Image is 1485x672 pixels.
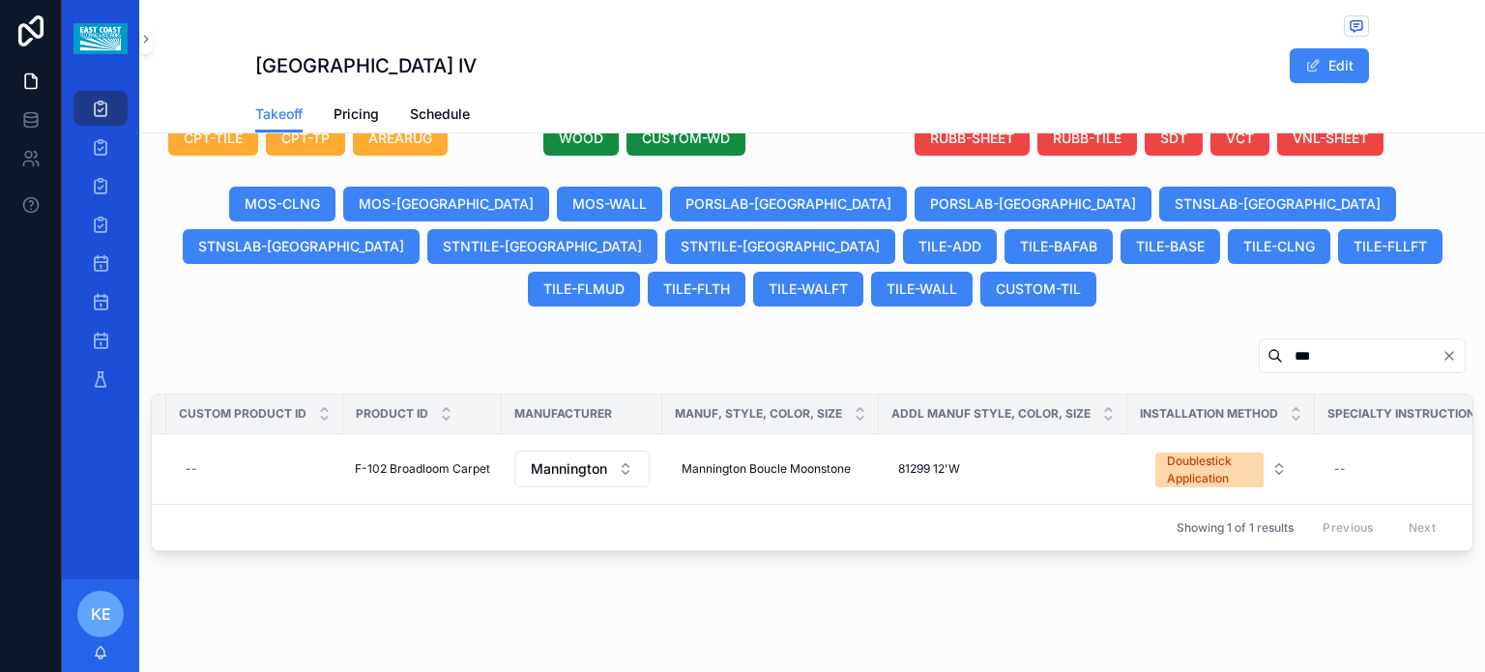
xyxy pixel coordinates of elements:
[343,187,549,221] button: MOS-[GEOGRAPHIC_DATA]
[179,406,306,422] span: Custom Product ID
[918,237,981,256] span: TILE-ADD
[1037,121,1137,156] button: RUBB-TILE
[91,602,111,626] span: KE
[1441,348,1465,364] button: Clear
[334,104,379,124] span: Pricing
[281,129,330,148] span: CPT-TP
[543,121,619,156] button: WOOD
[1160,129,1187,148] span: SDT
[572,194,647,214] span: MOS-WALL
[670,187,907,221] button: PORSLAB-[GEOGRAPHIC_DATA]
[1121,229,1220,264] button: TILE-BASE
[930,129,1014,148] span: RUBB-SHEET
[543,279,625,299] span: TILE-FLMUD
[73,23,127,54] img: App logo
[427,229,657,264] button: STNTILE-[GEOGRAPHIC_DATA]
[1020,237,1097,256] span: TILE-BAFAB
[980,272,1096,307] button: CUSTOM-TIL
[674,453,867,484] a: Mannington Boucle Moonstone
[229,187,335,221] button: MOS-CLNG
[528,272,640,307] button: TILE-FLMUD
[753,272,863,307] button: TILE-WALFT
[178,453,332,484] a: --
[1053,129,1121,148] span: RUBB-TILE
[334,97,379,135] a: Pricing
[626,121,745,156] button: CUSTOM-WD
[675,406,842,422] span: Manuf, Style, Color, Size
[642,129,730,148] span: CUSTOM-WD
[871,272,973,307] button: TILE-WALL
[930,194,1136,214] span: PORSLAB-[GEOGRAPHIC_DATA]
[1159,187,1396,221] button: STNSLAB-[GEOGRAPHIC_DATA]
[62,77,139,422] div: scrollable content
[682,461,851,477] span: Mannington Boucle Moonstone
[1139,442,1303,496] a: Select Button
[410,97,470,135] a: Schedule
[665,229,895,264] button: STNTILE-[GEOGRAPHIC_DATA]
[915,121,1030,156] button: RUBB-SHEET
[685,194,891,214] span: PORSLAB-[GEOGRAPHIC_DATA]
[266,121,345,156] button: CPT-TP
[356,406,428,422] span: Product ID
[531,459,610,479] span: Mannington Commercial
[1228,229,1330,264] button: TILE-CLNG
[514,451,650,487] button: Select Button
[255,97,303,133] a: Takeoff
[245,194,320,214] span: MOS-CLNG
[1334,461,1346,477] div: --
[183,229,420,264] button: STNSLAB-[GEOGRAPHIC_DATA]
[648,272,745,307] button: TILE-FLTH
[887,279,957,299] span: TILE-WALL
[184,129,243,148] span: CPT-TILE
[1338,229,1442,264] button: TILE-FLLFT
[1145,121,1203,156] button: SDT
[359,194,534,214] span: MOS-[GEOGRAPHIC_DATA]
[903,229,997,264] button: TILE-ADD
[1005,229,1113,264] button: TILE-BAFAB
[186,461,197,477] div: --
[559,129,603,148] span: WOOD
[255,104,303,124] span: Takeoff
[996,279,1081,299] span: CUSTOM-TIL
[1226,129,1254,148] span: VCT
[769,279,848,299] span: TILE-WALFT
[1177,520,1294,536] span: Showing 1 of 1 results
[1293,129,1368,148] span: VNL-SHEET
[1290,48,1369,83] button: Edit
[198,237,404,256] span: STNSLAB-[GEOGRAPHIC_DATA]
[1243,237,1315,256] span: TILE-CLNG
[1136,237,1205,256] span: TILE-BASE
[514,406,612,422] span: Manufacturer
[1354,237,1427,256] span: TILE-FLLFT
[1277,121,1383,156] button: VNL-SHEET
[1167,453,1252,487] div: Doublestick Application
[513,450,651,488] a: Select Button
[557,187,662,221] button: MOS-WALL
[255,52,477,79] h1: [GEOGRAPHIC_DATA] IV
[1140,406,1278,422] span: Installation Method
[368,129,432,148] span: AREARUG
[663,279,730,299] span: TILE-FLTH
[353,121,448,156] button: AREARUG
[1175,194,1381,214] span: STNSLAB-[GEOGRAPHIC_DATA]
[915,187,1151,221] button: PORSLAB-[GEOGRAPHIC_DATA]
[681,237,880,256] span: STNTILE-[GEOGRAPHIC_DATA]
[355,461,490,477] a: F-102 Broadloom Carpet
[410,104,470,124] span: Schedule
[890,453,1116,484] a: 81299 12'W
[898,461,960,477] span: 81299 12'W
[168,121,258,156] button: CPT-TILE
[1327,406,1483,422] span: Specialty Instructions
[1140,443,1302,495] button: Select Button
[443,237,642,256] span: STNTILE-[GEOGRAPHIC_DATA]
[891,406,1091,422] span: Addl Manuf Style, Color, Size
[1210,121,1269,156] button: VCT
